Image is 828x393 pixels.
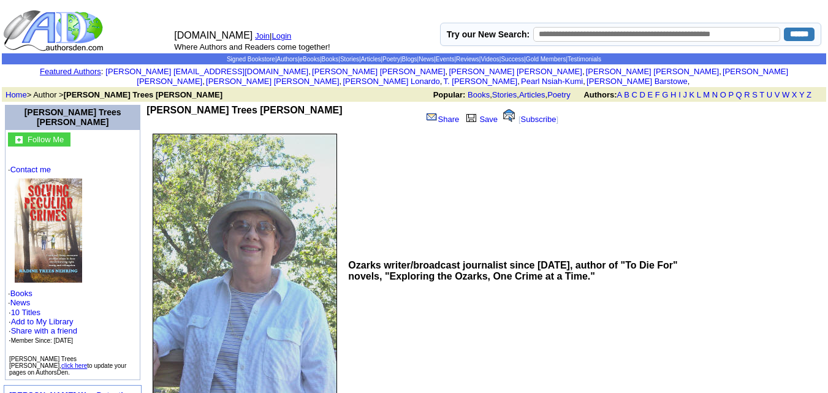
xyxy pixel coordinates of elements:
b: Authors: [583,90,617,99]
a: T [759,90,764,99]
a: [PERSON_NAME] [PERSON_NAME] [312,67,445,76]
a: Follow Me [28,134,64,144]
a: Contact me [10,165,51,174]
a: Y [799,90,804,99]
font: i [585,69,586,75]
a: V [775,90,780,99]
a: Featured Authors [40,67,101,76]
a: Blogs [402,56,417,63]
a: Share [425,115,460,124]
a: Articles [519,90,545,99]
b: [PERSON_NAME] Trees [PERSON_NAME] [64,90,222,99]
font: i [205,78,206,85]
a: Events [436,56,455,63]
a: S [752,90,758,99]
b: [PERSON_NAME] Trees [PERSON_NAME] [146,105,342,115]
a: H [670,90,676,99]
label: Try our New Search: [447,29,530,39]
font: : [40,67,103,76]
a: 10 Titles [11,308,40,317]
font: , , , , , , , , , , [105,67,788,86]
a: L [697,90,701,99]
a: [PERSON_NAME] [EMAIL_ADDRESS][DOMAIN_NAME] [105,67,308,76]
a: Authors [276,56,297,63]
a: P [728,90,733,99]
a: G [662,90,668,99]
a: Books [10,289,32,298]
font: i [311,69,312,75]
a: News [419,56,434,63]
a: I [678,90,681,99]
b: Ozarks writer/broadcast journalist since [DATE], author of "To Die For" novels, "Exploring the Oz... [348,260,677,281]
a: Testimonials [568,56,601,63]
a: Poetry [547,90,571,99]
a: K [689,90,695,99]
a: N [712,90,718,99]
a: Add to My Library [11,317,74,326]
font: i [721,69,723,75]
a: E [647,90,653,99]
a: Gold Members [526,56,566,63]
a: D [639,90,645,99]
font: · · · [9,317,77,345]
a: Login [272,31,292,40]
a: Pearl Nsiah-Kumi [521,77,583,86]
a: [PERSON_NAME] Lonardo [343,77,439,86]
span: | | | | | | | | | | | | | | [227,56,601,63]
a: U [767,90,772,99]
a: [PERSON_NAME] Barstowe [587,77,688,86]
font: i [447,69,449,75]
a: Home [6,90,27,99]
font: · [9,308,77,345]
a: Books [468,90,490,99]
a: click here [61,362,87,369]
font: [PERSON_NAME] Trees [PERSON_NAME], to update your pages on AuthorsDen. [9,356,126,376]
a: T. [PERSON_NAME] [444,77,518,86]
img: logo_ad.gif [3,9,106,52]
font: Follow Me [28,135,64,144]
font: , , , [433,90,822,99]
font: ] [556,115,558,124]
font: i [341,78,343,85]
a: Poetry [382,56,400,63]
font: i [442,78,443,85]
font: Member Since: [DATE] [11,337,74,344]
font: | [270,31,295,40]
a: F [655,90,660,99]
a: Share with a friend [11,326,77,335]
b: Popular: [433,90,466,99]
a: Z [807,90,811,99]
img: share_page.gif [427,112,437,122]
a: O [720,90,726,99]
a: Q [735,90,742,99]
a: J [683,90,687,99]
a: [PERSON_NAME] [PERSON_NAME] [449,67,582,76]
a: C [631,90,637,99]
a: Subscribe [521,115,556,124]
a: Videos [480,56,499,63]
img: alert.gif [503,109,515,122]
font: [DOMAIN_NAME] [174,30,253,40]
a: Stories [340,56,359,63]
a: R [744,90,750,99]
a: Signed Bookstore [227,56,275,63]
a: X [792,90,797,99]
img: library.gif [465,112,478,122]
img: gc.jpg [15,136,23,143]
a: M [703,90,710,99]
a: [PERSON_NAME] [PERSON_NAME] [206,77,339,86]
font: > Author > [6,90,222,99]
font: i [689,78,691,85]
font: · · · [8,165,137,345]
a: [PERSON_NAME] Trees [PERSON_NAME] [25,107,121,127]
a: Join [255,31,270,40]
a: Reviews [456,56,479,63]
a: News [10,298,31,307]
a: Success [501,56,524,63]
font: Where Authors and Readers come together! [174,42,330,52]
a: B [624,90,629,99]
font: [ [518,115,521,124]
a: Books [322,56,339,63]
a: Save [463,115,498,124]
